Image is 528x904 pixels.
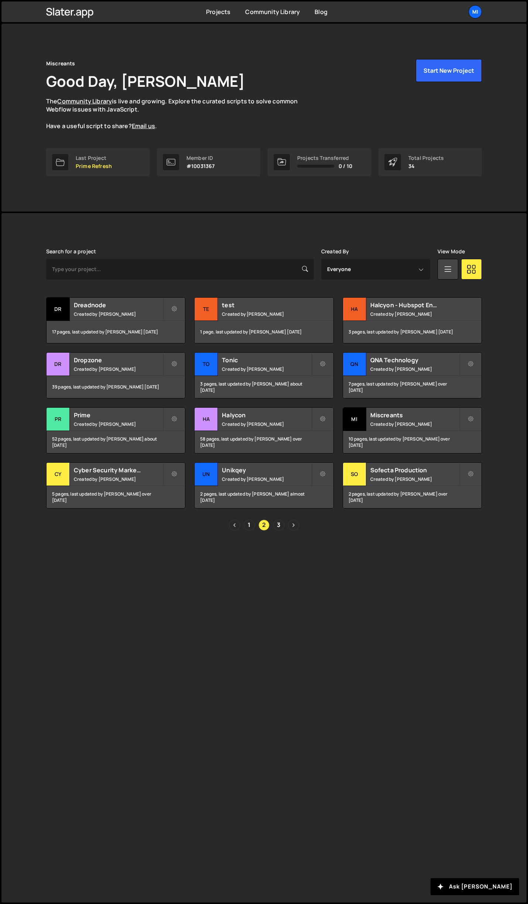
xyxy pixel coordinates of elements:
small: Created by [PERSON_NAME] [370,311,459,317]
div: Miscreants [46,59,75,68]
div: Total Projects [408,155,444,161]
a: Community Library [245,8,300,16]
label: Search for a project [46,249,96,254]
small: Created by [PERSON_NAME] [222,366,311,372]
p: The is live and growing. Explore the curated scripts to solve common Webflow issues with JavaScri... [46,97,312,130]
div: 5 pages, last updated by [PERSON_NAME] over [DATE] [47,486,185,508]
p: 34 [408,163,444,169]
h2: Sofecta Production [370,466,459,474]
h2: Halycon [222,411,311,419]
h2: test [222,301,311,309]
a: Previous page [229,520,240,531]
a: Mi Miscreants Created by [PERSON_NAME] 10 pages, last updated by [PERSON_NAME] over [DATE] [343,407,482,453]
div: To [195,353,218,376]
small: Created by [PERSON_NAME] [74,421,163,427]
input: Type your project... [46,259,314,280]
div: Member ID [186,155,215,161]
h2: Dropzone [74,356,163,364]
a: Ha Halycon Created by [PERSON_NAME] 58 pages, last updated by [PERSON_NAME] over [DATE] [194,407,333,453]
a: Projects [206,8,230,16]
div: Dr [47,298,70,321]
a: QN QNA Technology Created by [PERSON_NAME] 7 pages, last updated by [PERSON_NAME] over [DATE] [343,352,482,398]
p: #10031367 [186,163,215,169]
a: Page 1 [244,520,255,531]
div: Pr [47,408,70,431]
a: To Tonic Created by [PERSON_NAME] 3 pages, last updated by [PERSON_NAME] about [DATE] [194,352,333,398]
a: Dr Dropzone Created by [PERSON_NAME] 39 pages, last updated by [PERSON_NAME] [DATE] [46,352,185,398]
a: Page 3 [273,520,284,531]
a: Blog [315,8,328,16]
div: 1 page, last updated by [PERSON_NAME] [DATE] [195,321,333,343]
a: Dr Dreadnode Created by [PERSON_NAME] 17 pages, last updated by [PERSON_NAME] [DATE] [46,297,185,343]
div: Last Project [76,155,112,161]
h2: QNA Technology [370,356,459,364]
div: Un [195,463,218,486]
a: te test Created by [PERSON_NAME] 1 page, last updated by [PERSON_NAME] [DATE] [194,297,333,343]
small: Created by [PERSON_NAME] [370,476,459,482]
div: 58 pages, last updated by [PERSON_NAME] over [DATE] [195,431,333,453]
a: Last Project Prime Refresh [46,148,150,176]
div: So [343,463,366,486]
small: Created by [PERSON_NAME] [74,311,163,317]
div: Cy [47,463,70,486]
a: Community Library [57,97,112,105]
div: 52 pages, last updated by [PERSON_NAME] about [DATE] [47,431,185,453]
h2: Dreadnode [74,301,163,309]
a: Next page [288,520,299,531]
a: Pr Prime Created by [PERSON_NAME] 52 pages, last updated by [PERSON_NAME] about [DATE] [46,407,185,453]
small: Created by [PERSON_NAME] [74,476,163,482]
div: Ha [343,298,366,321]
div: 7 pages, last updated by [PERSON_NAME] over [DATE] [343,376,481,398]
button: Start New Project [416,59,482,82]
h2: Prime [74,411,163,419]
div: 2 pages, last updated by [PERSON_NAME] almost [DATE] [195,486,333,508]
div: QN [343,353,366,376]
div: Ha [195,408,218,431]
div: te [195,298,218,321]
div: 10 pages, last updated by [PERSON_NAME] over [DATE] [343,431,481,453]
div: 3 pages, last updated by [PERSON_NAME] [DATE] [343,321,481,343]
h1: Good Day, [PERSON_NAME] [46,71,245,91]
small: Created by [PERSON_NAME] [370,366,459,372]
div: 3 pages, last updated by [PERSON_NAME] about [DATE] [195,376,333,398]
a: Cy Cyber Security Marketing Created by [PERSON_NAME] 5 pages, last updated by [PERSON_NAME] over ... [46,462,185,508]
small: Created by [PERSON_NAME] [74,366,163,372]
div: Projects Transferred [297,155,352,161]
small: Created by [PERSON_NAME] [222,476,311,482]
small: Created by [PERSON_NAME] [222,421,311,427]
h2: Cyber Security Marketing [74,466,163,474]
a: Email us [132,122,155,130]
h2: Miscreants [370,411,459,419]
div: Pagination [46,520,482,531]
small: Created by [PERSON_NAME] [222,311,311,317]
a: Un Unikqey Created by [PERSON_NAME] 2 pages, last updated by [PERSON_NAME] almost [DATE] [194,462,333,508]
span: 0 / 10 [339,163,352,169]
div: 2 pages, last updated by [PERSON_NAME] over [DATE] [343,486,481,508]
label: Created By [321,249,349,254]
h2: Halcyon - Hubspot Enhanced Connections [370,301,459,309]
button: Ask [PERSON_NAME] [431,878,519,895]
p: Prime Refresh [76,163,112,169]
h2: Tonic [222,356,311,364]
a: Mi [469,5,482,18]
h2: Unikqey [222,466,311,474]
div: Mi [343,408,366,431]
label: View Mode [438,249,465,254]
div: 39 pages, last updated by [PERSON_NAME] [DATE] [47,376,185,398]
div: Dr [47,353,70,376]
small: Created by [PERSON_NAME] [370,421,459,427]
div: 17 pages, last updated by [PERSON_NAME] [DATE] [47,321,185,343]
a: Ha Halcyon - Hubspot Enhanced Connections Created by [PERSON_NAME] 3 pages, last updated by [PERS... [343,297,482,343]
a: So Sofecta Production Created by [PERSON_NAME] 2 pages, last updated by [PERSON_NAME] over [DATE] [343,462,482,508]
